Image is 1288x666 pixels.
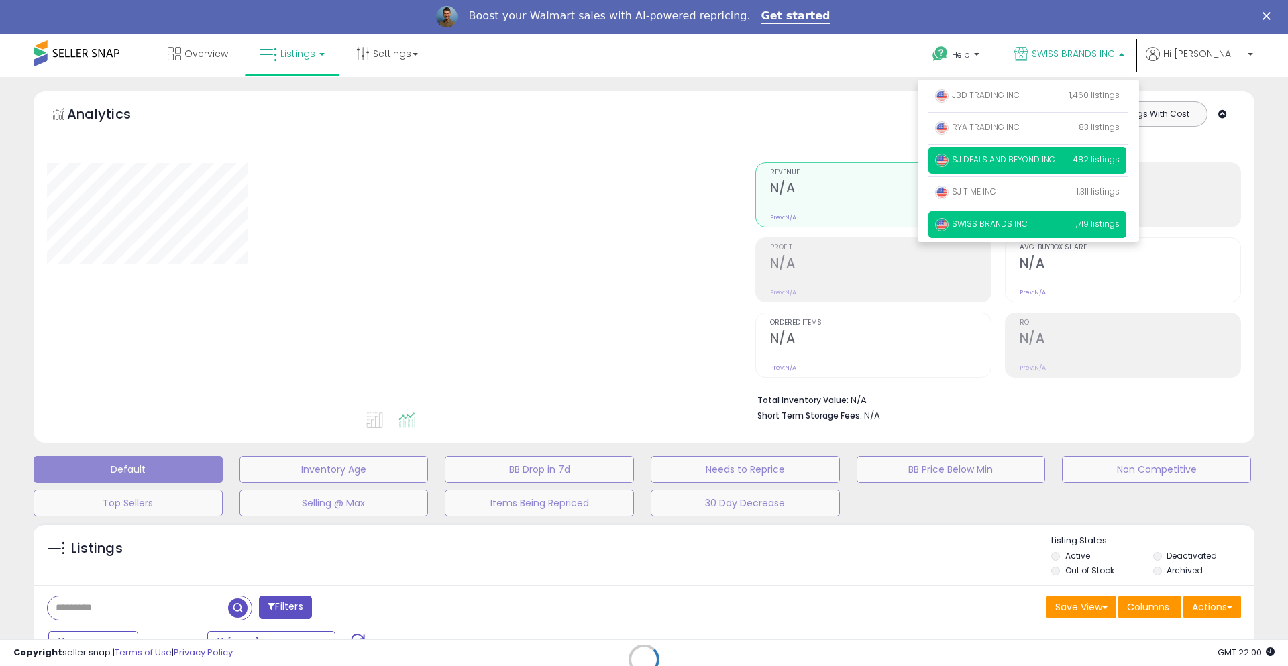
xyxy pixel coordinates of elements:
[857,456,1046,483] button: BB Price Below Min
[922,36,993,77] a: Help
[1020,244,1240,252] span: Avg. Buybox Share
[770,213,796,221] small: Prev: N/A
[1077,186,1120,197] span: 1,311 listings
[757,391,1231,407] li: N/A
[1062,456,1251,483] button: Non Competitive
[1103,105,1203,123] button: Listings With Cost
[1020,288,1046,296] small: Prev: N/A
[935,89,1020,101] span: JBD TRADING INC
[436,6,458,27] img: Profile image for Adrian
[935,218,949,231] img: usa.png
[1020,364,1046,372] small: Prev: N/A
[932,46,949,62] i: Get Help
[864,409,880,422] span: N/A
[651,456,840,483] button: Needs to Reprice
[1146,47,1253,77] a: Hi [PERSON_NAME]
[1073,154,1120,165] span: 482 listings
[184,47,228,60] span: Overview
[280,47,315,60] span: Listings
[935,121,1020,133] span: RYA TRADING INC
[158,34,238,74] a: Overview
[1020,256,1240,274] h2: N/A
[13,647,233,659] div: seller snap | |
[935,154,1055,165] span: SJ DEALS AND BEYOND INC
[67,105,157,127] h5: Analytics
[1032,47,1115,60] span: SWISS BRANDS INC
[770,256,991,274] h2: N/A
[757,394,849,406] b: Total Inventory Value:
[346,34,428,74] a: Settings
[935,154,949,167] img: usa.png
[1069,89,1120,101] span: 1,460 listings
[34,456,223,483] button: Default
[1074,218,1120,229] span: 1,719 listings
[761,9,830,24] a: Get started
[935,121,949,135] img: usa.png
[1079,121,1120,133] span: 83 listings
[34,490,223,516] button: Top Sellers
[770,364,796,372] small: Prev: N/A
[445,456,634,483] button: BB Drop in 7d
[935,218,1028,229] span: SWISS BRANDS INC
[935,186,949,199] img: usa.png
[651,490,840,516] button: 30 Day Decrease
[239,456,429,483] button: Inventory Age
[770,288,796,296] small: Prev: N/A
[1263,12,1276,20] div: Close
[1020,319,1240,327] span: ROI
[770,244,991,252] span: Profit
[250,34,335,74] a: Listings
[935,186,996,197] span: SJ TIME INC
[1163,47,1244,60] span: Hi [PERSON_NAME]
[770,169,991,176] span: Revenue
[770,331,991,349] h2: N/A
[13,646,62,659] strong: Copyright
[445,490,634,516] button: Items Being Repriced
[952,49,970,60] span: Help
[1020,331,1240,349] h2: N/A
[935,89,949,103] img: usa.png
[468,9,750,23] div: Boost your Walmart sales with AI-powered repricing.
[770,319,991,327] span: Ordered Items
[1004,34,1134,77] a: SWISS BRANDS INC
[757,410,862,421] b: Short Term Storage Fees:
[770,180,991,199] h2: N/A
[239,490,429,516] button: Selling @ Max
